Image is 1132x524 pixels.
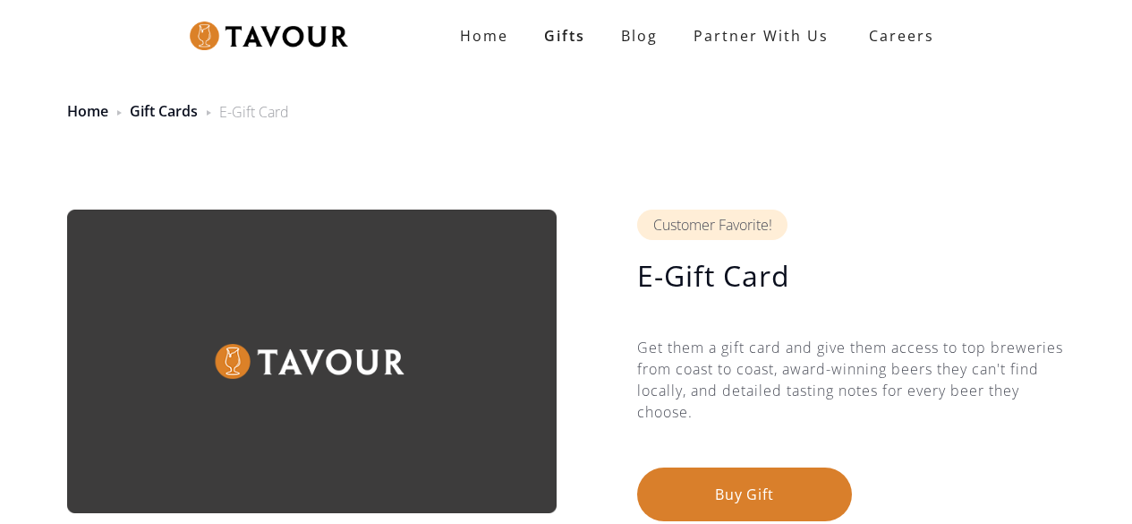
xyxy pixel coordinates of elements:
a: Home [67,101,108,121]
strong: Home [460,26,508,46]
a: Blog [603,18,676,54]
div: Customer Favorite! [637,210,787,240]
h1: E-Gift Card [637,258,1067,294]
button: Buy Gift [637,468,852,521]
a: Home [442,18,526,54]
a: Careers [847,11,948,61]
a: Gift Cards [130,101,198,121]
a: Gifts [526,18,603,54]
div: Get them a gift card and give them access to top breweries from coast to coast, award-winning bee... [637,337,1067,468]
div: E-Gift Card [219,101,289,123]
a: partner with us [676,18,847,54]
strong: Careers [869,18,934,54]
